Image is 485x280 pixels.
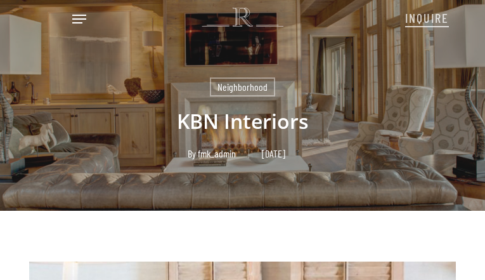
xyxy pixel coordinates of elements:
span: [DATE] [249,149,298,158]
a: Navigation Menu [72,13,86,25]
h1: KBN Interiors [29,97,456,146]
a: fmk_admin [198,147,236,159]
a: Neighborhood [210,77,275,97]
a: INQUIRE [405,4,449,30]
span: By [188,149,196,158]
span: INQUIRE [405,10,449,25]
